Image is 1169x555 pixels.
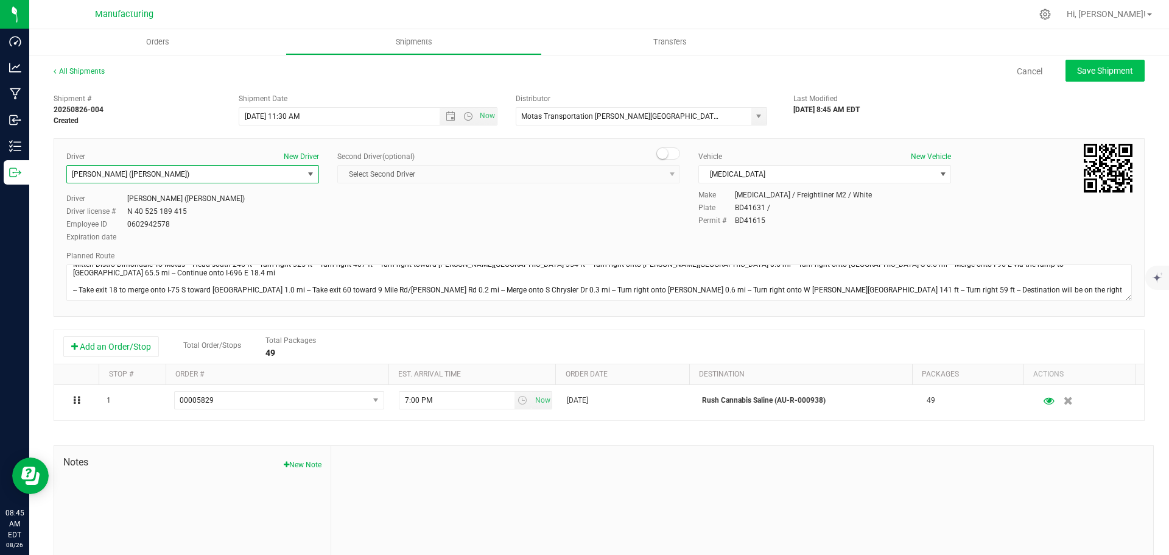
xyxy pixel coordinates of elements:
label: Last Modified [793,93,838,104]
span: (optional) [382,152,415,161]
img: Scan me! [1084,144,1132,193]
span: select [514,392,532,409]
button: New Note [284,459,321,470]
span: Set Current date [532,392,553,409]
label: Driver [66,193,127,204]
label: Driver license # [66,206,127,217]
span: Save Shipment [1077,66,1133,76]
label: Shipment Date [239,93,287,104]
span: Shipment # [54,93,220,104]
strong: 49 [265,348,275,358]
input: Select [516,108,744,125]
button: Add an Order/Stop [63,336,159,357]
span: Manufacturing [95,9,153,19]
label: Plate [698,202,735,213]
label: Driver [66,151,85,162]
label: Permit # [698,215,735,226]
inline-svg: Outbound [9,166,21,179]
p: 08/26 [5,540,24,550]
div: BD41631 / [735,202,770,213]
span: Planned Route [66,252,114,260]
label: Second Driver [337,151,415,162]
inline-svg: Inbound [9,114,21,126]
div: [PERSON_NAME] ([PERSON_NAME]) [127,193,245,204]
a: Shipments [286,29,542,55]
span: Open the time view [458,111,479,121]
label: Distributor [516,93,550,104]
a: Order # [175,370,204,378]
span: select [303,166,318,183]
label: Make [698,189,735,200]
inline-svg: Dashboard [9,35,21,48]
a: Transfers [542,29,798,55]
span: Orders [130,37,186,48]
label: Expiration date [66,232,127,242]
a: Packages [922,370,959,378]
strong: [DATE] 8:45 AM EDT [793,105,860,114]
span: select [532,392,552,409]
span: Transfers [637,37,703,48]
strong: 20250826-004 [54,105,104,114]
span: 49 [927,395,935,406]
span: 1 [107,395,111,406]
span: Hi, [PERSON_NAME]! [1067,9,1146,19]
span: [PERSON_NAME] ([PERSON_NAME]) [72,170,189,179]
button: New Driver [284,151,319,162]
a: Order date [566,370,608,378]
strong: Created [54,116,79,125]
span: Total Packages [265,336,316,345]
div: [MEDICAL_DATA] / Freightliner M2 / White [735,189,872,200]
span: Shipments [379,37,449,48]
a: Orders [29,29,286,55]
span: select [368,392,383,409]
div: N 40 525 189 415 [127,206,187,217]
inline-svg: Inventory [9,140,21,152]
qrcode: 20250826-004 [1084,144,1132,193]
span: 00005829 [180,396,214,405]
a: Cancel [1017,65,1042,77]
label: Vehicle [698,151,722,162]
div: 0602942578 [127,219,170,230]
a: All Shipments [54,67,105,76]
label: Employee ID [66,219,127,230]
p: Rush Cannabis Saline (AU-R-000938) [702,395,912,406]
inline-svg: Manufacturing [9,88,21,100]
button: Save Shipment [1065,60,1145,82]
span: select [751,108,767,125]
div: Manage settings [1037,9,1053,20]
a: Est. arrival time [398,370,461,378]
a: Stop # [109,370,133,378]
span: Open the date view [440,111,461,121]
span: Set Current date [477,107,498,125]
button: New Vehicle [911,151,951,162]
span: Notes [63,455,321,470]
inline-svg: Analytics [9,62,21,74]
div: BD41615 [735,215,765,226]
a: Destination [699,370,745,378]
span: [MEDICAL_DATA] [699,166,935,183]
span: Total Order/Stops [183,341,241,350]
th: Actions [1023,364,1135,385]
p: 08:45 AM EDT [5,507,24,540]
span: [DATE] [567,395,588,406]
span: select [935,166,950,183]
iframe: Resource center [12,458,49,494]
